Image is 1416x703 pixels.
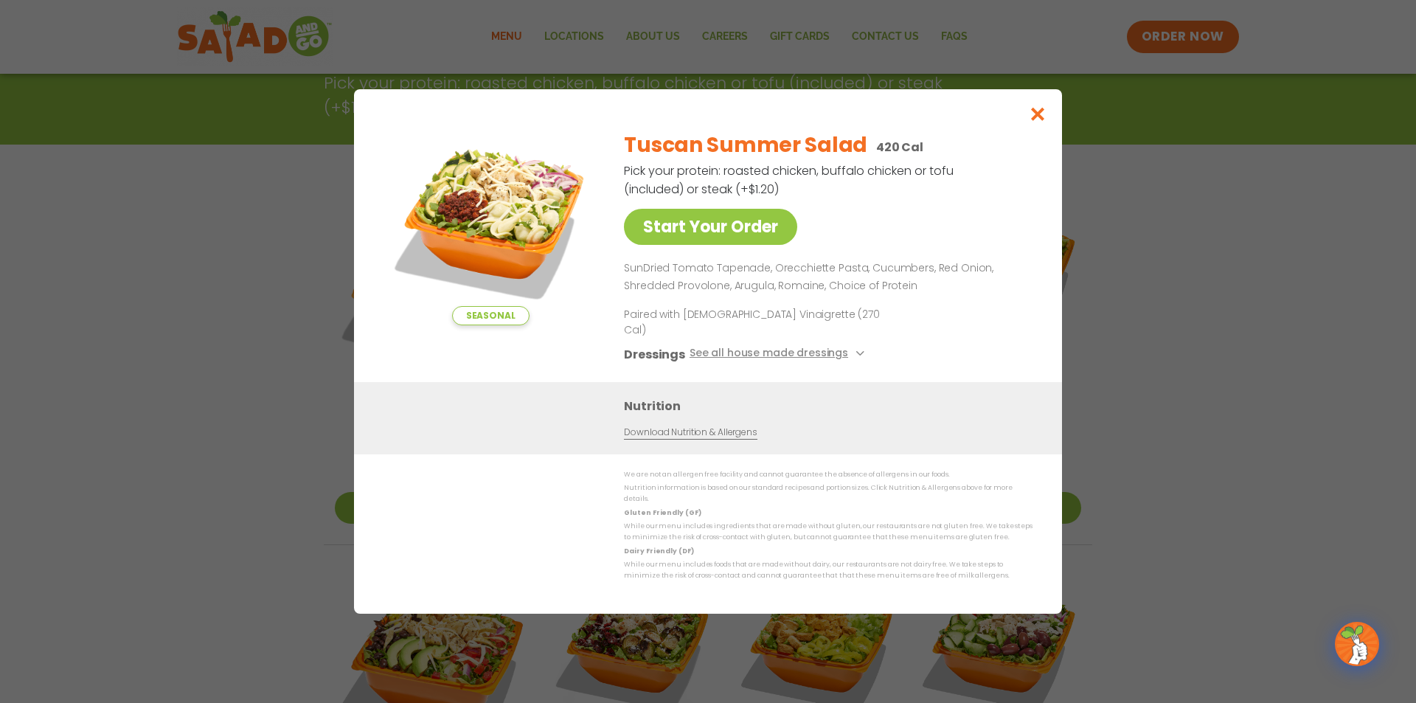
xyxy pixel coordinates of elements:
[624,130,867,161] h2: Tuscan Summer Salad
[624,547,693,555] strong: Dairy Friendly (DF)
[624,209,797,245] a: Start Your Order
[624,426,757,440] a: Download Nutrition & Allergens
[1014,89,1062,139] button: Close modal
[624,482,1032,505] p: Nutrition information is based on our standard recipes and portion sizes. Click Nutrition & Aller...
[876,138,923,156] p: 420 Cal
[624,559,1032,582] p: While our menu includes foods that are made without dairy, our restaurants are not dairy free. We...
[624,260,1027,295] p: SunDried Tomato Tapenade, Orecchiette Pasta, Cucumbers, Red Onion, Shredded Provolone, Arugula, R...
[624,469,1032,480] p: We are not an allergen free facility and cannot guarantee the absence of allergens in our foods.
[624,521,1032,544] p: While our menu includes ingredients that are made without gluten, our restaurants are not gluten ...
[1336,623,1378,665] img: wpChatIcon
[624,162,956,198] p: Pick your protein: roasted chicken, buffalo chicken or tofu (included) or steak (+$1.20)
[624,397,1040,415] h3: Nutrition
[452,306,530,325] span: Seasonal
[624,345,685,364] h3: Dressings
[387,119,594,325] img: Featured product photo for Tuscan Summer Salad
[690,345,869,364] button: See all house made dressings
[624,307,897,338] p: Paired with [DEMOGRAPHIC_DATA] Vinaigrette (270 Cal)
[624,508,701,517] strong: Gluten Friendly (GF)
